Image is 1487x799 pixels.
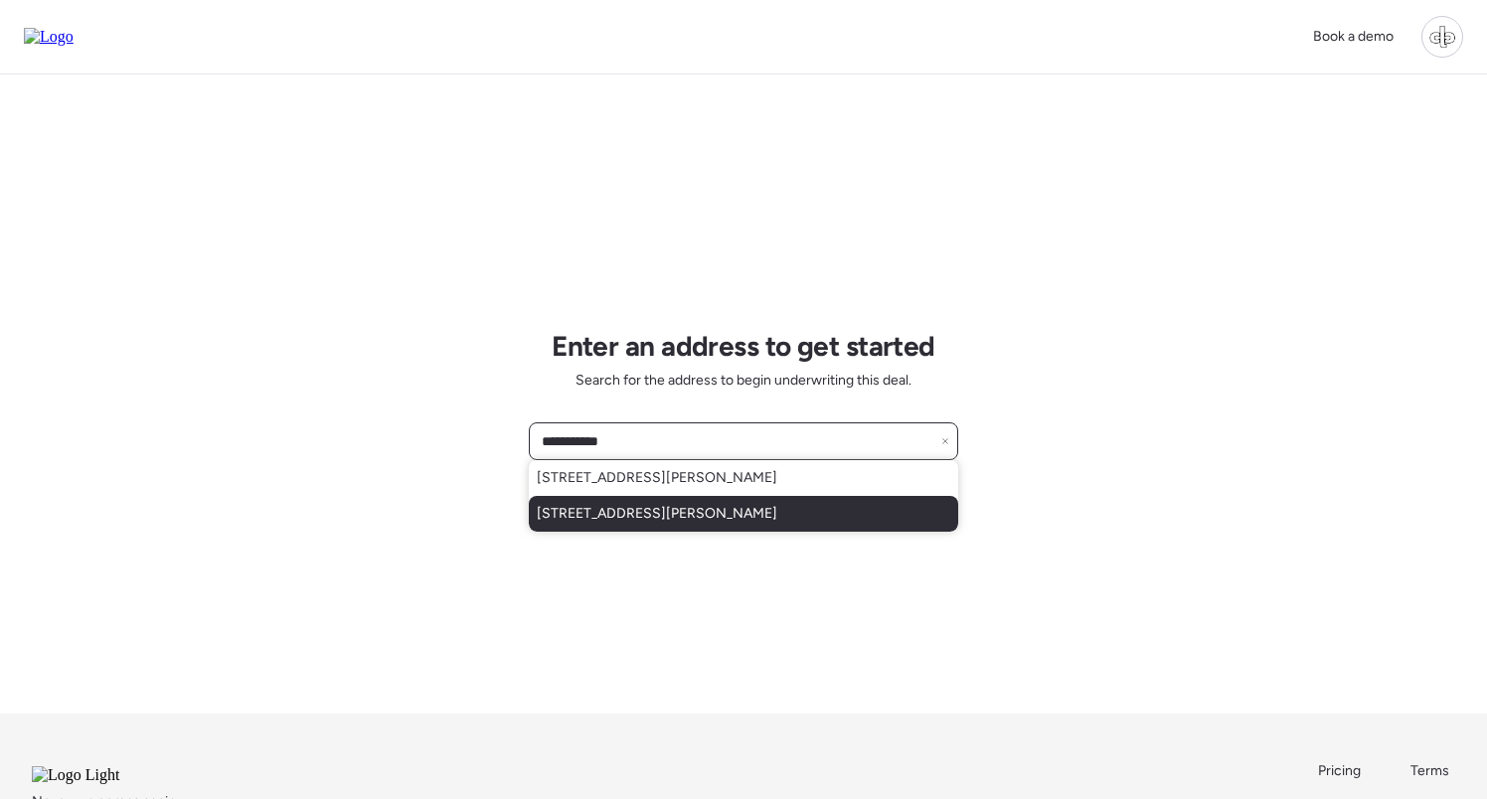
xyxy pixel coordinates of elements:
h1: Enter an address to get started [552,329,935,363]
span: [STREET_ADDRESS][PERSON_NAME] [537,504,777,524]
span: Pricing [1318,762,1361,779]
img: Logo Light [32,766,173,784]
span: Search for the address to begin underwriting this deal. [576,371,911,391]
a: Pricing [1318,761,1363,781]
img: Logo [24,28,74,46]
span: Terms [1410,762,1449,779]
a: Terms [1410,761,1455,781]
span: [STREET_ADDRESS][PERSON_NAME] [537,468,777,488]
span: Book a demo [1313,28,1394,45]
